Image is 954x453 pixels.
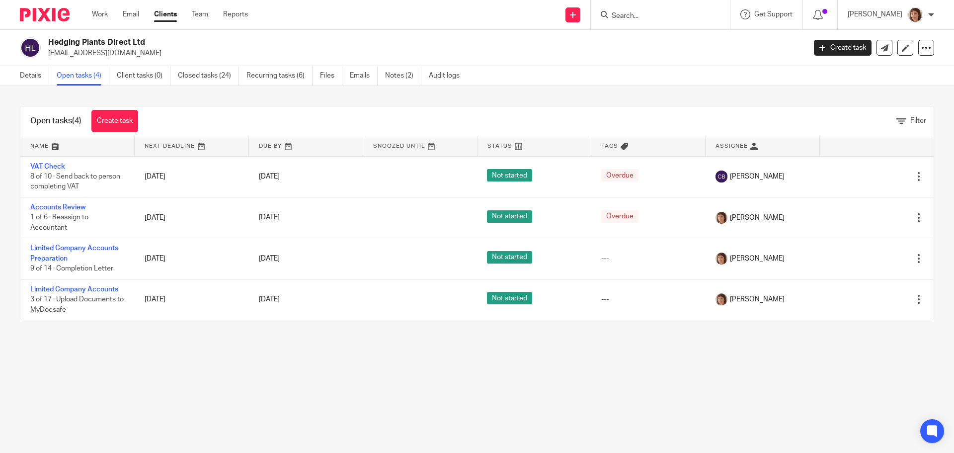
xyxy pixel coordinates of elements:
img: svg%3E [20,37,41,58]
a: Clients [154,9,177,19]
span: Overdue [601,169,638,181]
h1: Open tasks [30,116,81,126]
a: Notes (2) [385,66,421,86]
a: Create task [814,40,872,56]
p: [PERSON_NAME] [848,9,902,19]
a: Reports [223,9,248,19]
span: [PERSON_NAME] [730,172,785,181]
a: Emails [350,66,378,86]
h2: Hedging Plants Direct Ltd [48,37,649,48]
span: 8 of 10 · Send back to person completing VAT [30,173,120,190]
div: --- [601,294,696,304]
span: Status [487,143,512,149]
a: Files [320,66,342,86]
span: [PERSON_NAME] [730,213,785,223]
p: [EMAIL_ADDRESS][DOMAIN_NAME] [48,48,799,58]
a: Client tasks (0) [117,66,170,86]
img: Pixie%204.jpg [715,212,727,224]
span: Get Support [754,11,793,18]
span: 3 of 17 · Upload Documents to MyDocsafe [30,296,124,313]
span: [DATE] [259,296,280,303]
span: Tags [601,143,618,149]
a: Create task [91,110,138,132]
img: svg%3E [715,171,727,182]
td: [DATE] [135,279,249,320]
span: Not started [487,169,532,181]
span: 9 of 14 · Completion Letter [30,265,113,272]
span: Not started [487,292,532,304]
span: [DATE] [259,173,280,180]
div: --- [601,254,696,264]
img: Pixie%204.jpg [715,293,727,305]
a: VAT Check [30,163,65,170]
td: [DATE] [135,197,249,238]
input: Search [611,12,700,21]
a: Work [92,9,108,19]
a: Email [123,9,139,19]
a: Closed tasks (24) [178,66,239,86]
td: [DATE] [135,156,249,197]
span: (4) [72,117,81,125]
span: [DATE] [259,255,280,262]
a: Limited Company Accounts Preparation [30,245,118,262]
img: Pixie%204.jpg [907,7,923,23]
a: Accounts Review [30,204,85,211]
span: 1 of 6 · Reassign to Accountant [30,214,88,232]
span: Overdue [601,210,638,223]
span: [PERSON_NAME] [730,294,785,304]
span: Filter [910,117,926,124]
span: Not started [487,210,532,223]
a: Details [20,66,49,86]
a: Limited Company Accounts [30,286,118,293]
td: [DATE] [135,238,249,279]
a: Recurring tasks (6) [246,66,313,86]
a: Team [192,9,208,19]
img: Pixie%204.jpg [715,253,727,265]
span: [PERSON_NAME] [730,254,785,264]
a: Audit logs [429,66,467,86]
a: Open tasks (4) [57,66,109,86]
span: [DATE] [259,214,280,221]
img: Pixie [20,8,70,21]
span: Not started [487,251,532,264]
span: Snoozed Until [373,143,425,149]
